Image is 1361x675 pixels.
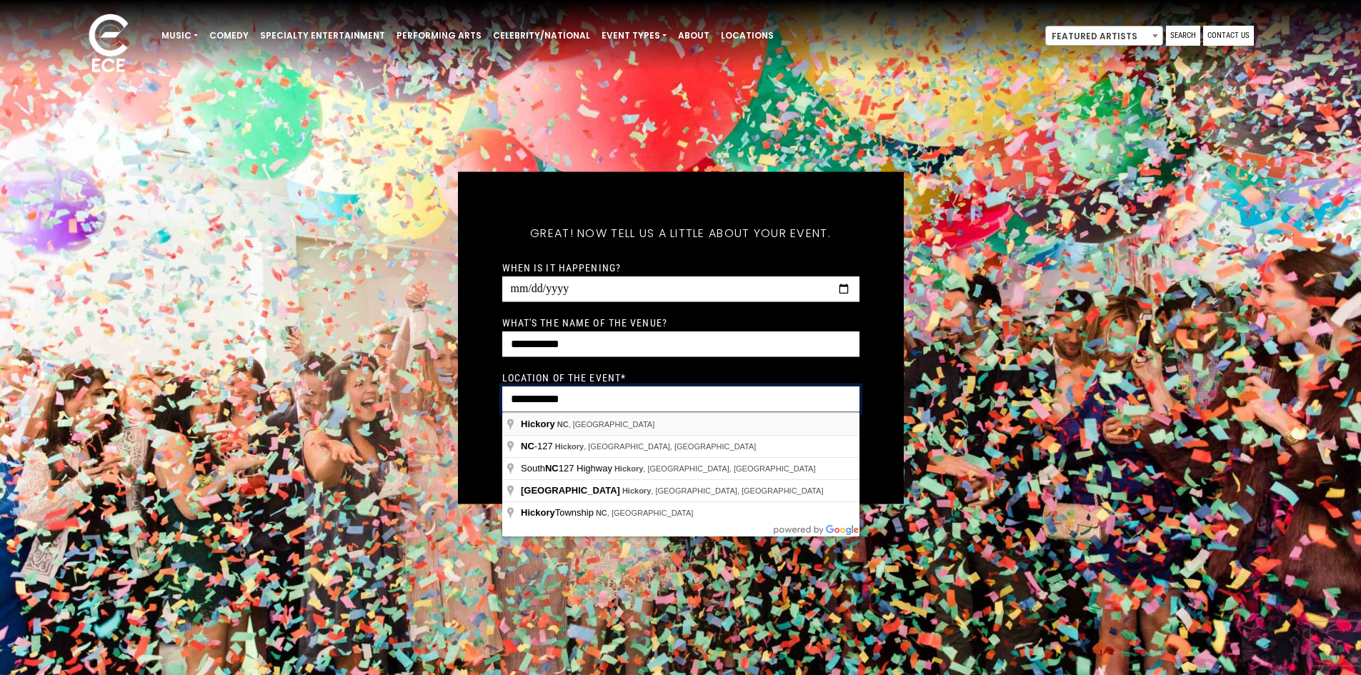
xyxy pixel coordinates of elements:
span: Hickory [555,442,584,451]
span: , [GEOGRAPHIC_DATA], [GEOGRAPHIC_DATA] [555,442,757,451]
span: Hickory [614,464,643,473]
span: [GEOGRAPHIC_DATA] [521,485,620,496]
span: -127 [521,441,555,451]
span: Featured Artists [1046,26,1162,46]
span: , [GEOGRAPHIC_DATA], [GEOGRAPHIC_DATA] [614,464,816,473]
span: Hickory [521,507,555,518]
a: Celebrity/National [487,24,596,48]
span: NC [545,463,559,474]
a: Event Types [596,24,672,48]
label: Location of the event [502,371,627,384]
span: NC [521,441,534,451]
a: About [672,24,715,48]
a: Contact Us [1203,26,1254,46]
span: Hickory [521,419,555,429]
a: Locations [715,24,779,48]
label: When is it happening? [502,261,622,274]
a: Specialty Entertainment [254,24,391,48]
label: What's the name of the venue? [502,316,667,329]
span: Township [521,507,596,518]
span: Hickory [622,486,651,495]
a: Search [1166,26,1200,46]
h5: Great! Now tell us a little about your event. [502,207,859,259]
a: Performing Arts [391,24,487,48]
span: NC [557,420,569,429]
span: , [GEOGRAPHIC_DATA] [596,509,694,517]
a: Music [156,24,204,48]
a: Comedy [204,24,254,48]
span: , [GEOGRAPHIC_DATA] [557,420,655,429]
img: ece_new_logo_whitev2-1.png [73,10,144,79]
span: South 127 Highway [521,463,614,474]
span: Featured Artists [1045,26,1163,46]
span: , [GEOGRAPHIC_DATA], [GEOGRAPHIC_DATA] [622,486,824,495]
span: NC [596,509,607,517]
